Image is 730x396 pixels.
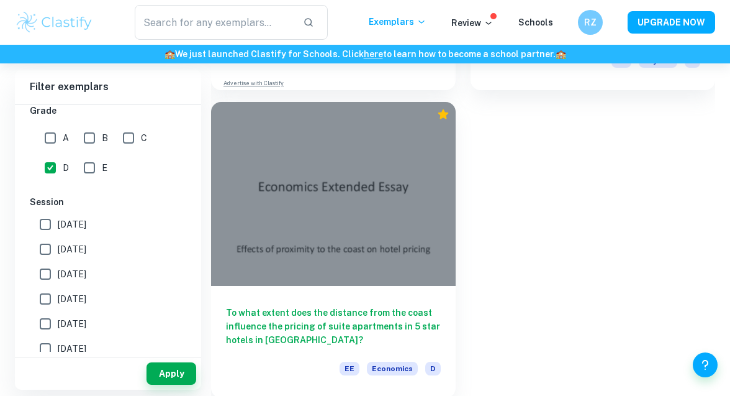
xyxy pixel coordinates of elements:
[141,131,147,145] span: C
[58,242,86,256] span: [DATE]
[223,79,284,88] a: Advertise with Clastify
[2,47,728,61] h6: We just launched Clastify for Schools. Click to learn how to become a school partner.
[102,131,108,145] span: B
[226,306,441,347] h6: To what extent does the distance from the coast influence the pricing of suite apartments in 5 st...
[340,362,359,375] span: EE
[135,5,292,40] input: Search for any exemplars...
[58,342,86,356] span: [DATE]
[58,292,86,306] span: [DATE]
[58,267,86,281] span: [DATE]
[364,49,383,59] a: here
[58,317,86,331] span: [DATE]
[30,104,186,117] h6: Grade
[146,362,196,385] button: Apply
[15,70,201,104] h6: Filter exemplars
[578,10,603,35] button: RZ
[518,17,553,27] a: Schools
[58,218,86,231] span: [DATE]
[15,10,94,35] img: Clastify logo
[369,15,426,29] p: Exemplars
[63,131,69,145] span: A
[584,16,598,29] h6: RZ
[451,16,493,30] p: Review
[556,49,566,59] span: 🏫
[102,161,107,175] span: E
[628,11,715,34] button: UPGRADE NOW
[367,362,418,375] span: Economics
[30,195,186,209] h6: Session
[437,108,449,121] div: Premium
[693,352,718,377] button: Help and Feedback
[425,362,441,375] span: D
[164,49,175,59] span: 🏫
[63,161,69,175] span: D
